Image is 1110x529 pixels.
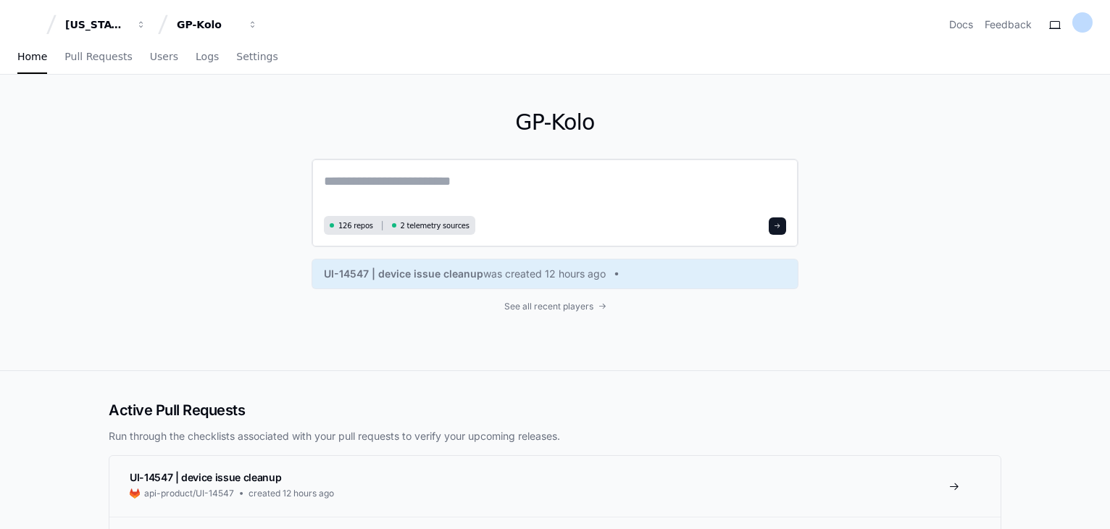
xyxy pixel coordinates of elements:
[177,17,239,32] div: GP-Kolo
[338,220,373,231] span: 126 repos
[64,41,132,74] a: Pull Requests
[324,267,786,281] a: UI-14547 | device issue cleanupwas created 12 hours ago
[312,109,798,136] h1: GP-Kolo
[17,52,47,61] span: Home
[65,17,128,32] div: [US_STATE] Pacific
[985,17,1032,32] button: Feedback
[401,220,470,231] span: 2 telemetry sources
[59,12,152,38] button: [US_STATE] Pacific
[150,52,178,61] span: Users
[150,41,178,74] a: Users
[109,429,1001,443] p: Run through the checklists associated with your pull requests to verify your upcoming releases.
[171,12,264,38] button: GP-Kolo
[130,471,281,483] span: UI-14547 | device issue cleanup
[17,41,47,74] a: Home
[64,52,132,61] span: Pull Requests
[312,301,798,312] a: See all recent players
[196,41,219,74] a: Logs
[236,52,277,61] span: Settings
[196,52,219,61] span: Logs
[109,456,1001,517] a: UI-14547 | device issue cleanupapi-product/UI-14547created 12 hours ago
[236,41,277,74] a: Settings
[324,267,483,281] span: UI-14547 | device issue cleanup
[504,301,593,312] span: See all recent players
[949,17,973,32] a: Docs
[249,488,334,499] span: created 12 hours ago
[109,400,1001,420] h2: Active Pull Requests
[144,488,234,499] span: api-product/UI-14547
[483,267,606,281] span: was created 12 hours ago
